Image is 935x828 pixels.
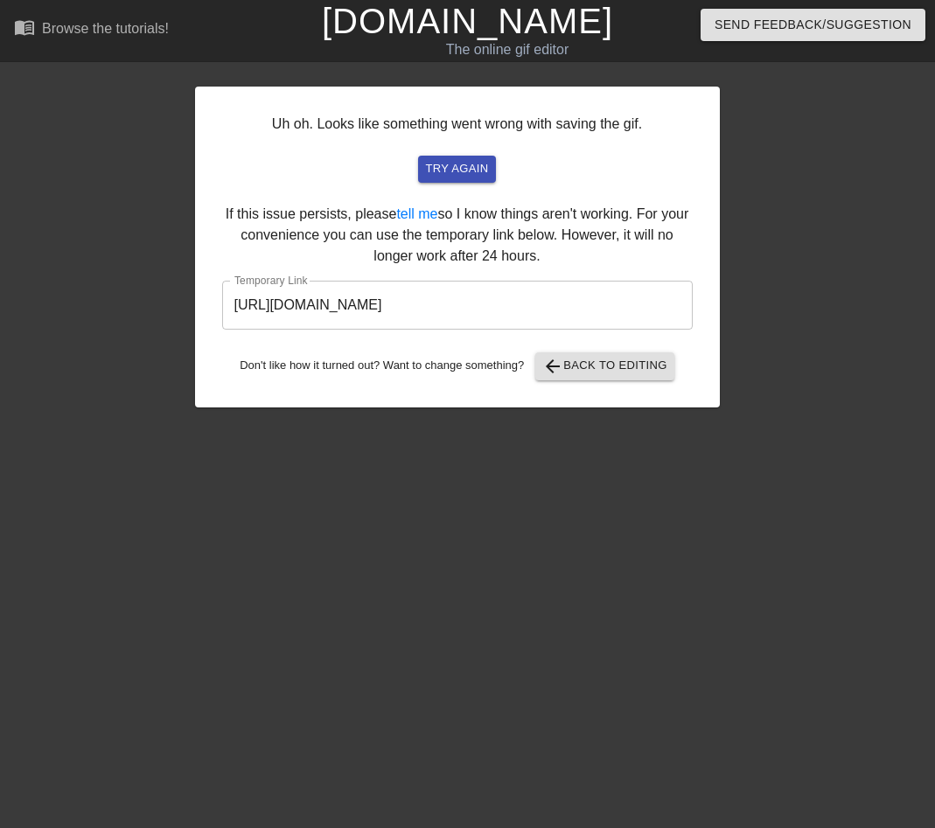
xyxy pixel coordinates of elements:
[542,356,563,377] span: arrow_back
[14,17,169,44] a: Browse the tutorials!
[222,281,693,330] input: bare
[195,87,720,407] div: Uh oh. Looks like something went wrong with saving the gif. If this issue persists, please so I k...
[396,206,437,221] a: tell me
[320,39,694,60] div: The online gif editor
[701,9,925,41] button: Send Feedback/Suggestion
[535,352,674,380] button: Back to Editing
[222,352,693,380] div: Don't like how it turned out? Want to change something?
[425,159,488,179] span: try again
[542,356,667,377] span: Back to Editing
[418,156,495,183] button: try again
[14,17,35,38] span: menu_book
[322,2,613,40] a: [DOMAIN_NAME]
[715,14,911,36] span: Send Feedback/Suggestion
[42,21,169,36] div: Browse the tutorials!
